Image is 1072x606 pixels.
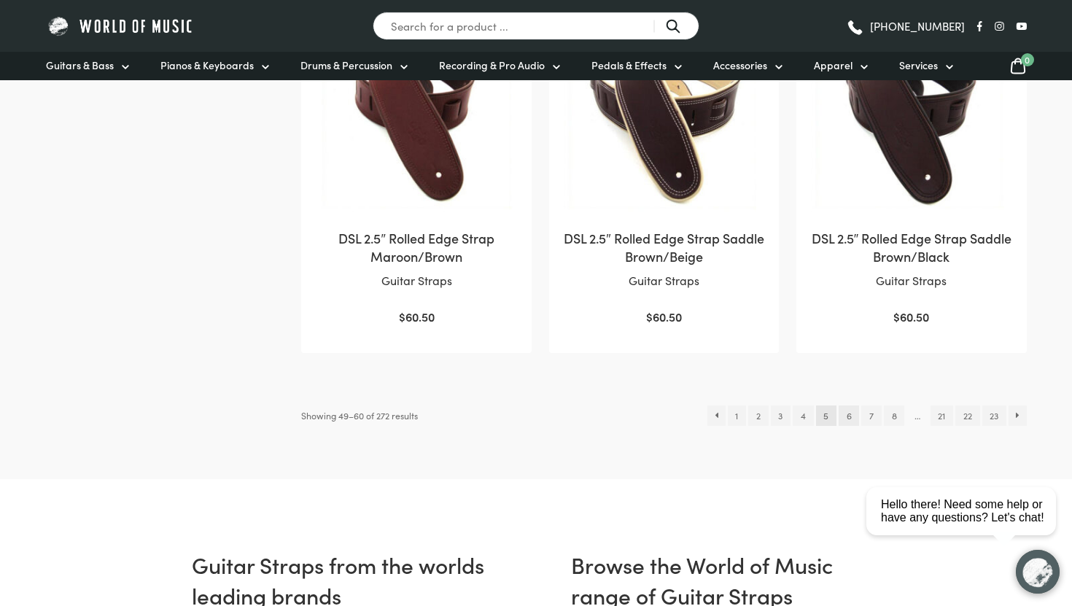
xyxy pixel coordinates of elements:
a: DSL 2.5″ Rolled Edge Strap Saddle Brown/BlackGuitar Straps $60.50 [811,14,1011,327]
a: Page 4 [793,405,813,426]
span: Page 5 [816,405,836,426]
span: $ [646,308,653,325]
a: → [1009,405,1027,426]
span: [PHONE_NUMBER] [870,20,965,31]
a: Page 23 [982,405,1006,426]
img: DSL 2.5" Rolled Edge Strap Saddle Brown/Beige [564,14,764,214]
img: World of Music [46,15,195,37]
p: Showing 49–60 of 272 results [301,405,418,426]
iframe: Chat with our support team [861,446,1072,606]
span: 0 [1021,53,1034,66]
span: Guitars & Bass [46,58,114,73]
input: Search for a product ... [373,12,699,40]
span: $ [893,308,900,325]
p: Guitar Straps [316,271,516,290]
p: Guitar Straps [811,271,1011,290]
p: Guitar Straps [564,271,764,290]
a: Page 8 [884,405,904,426]
a: Page 22 [955,405,979,426]
a: Page 6 [839,405,859,426]
a: Page 21 [931,405,953,426]
a: Page 7 [861,405,881,426]
a: Page 2 [748,405,768,426]
span: Recording & Pro Audio [439,58,545,73]
span: Pianos & Keyboards [160,58,254,73]
span: Apparel [814,58,852,73]
img: DSL 2.5" Rolled Edge Strap Saddle Brown/Black [811,14,1011,214]
a: DSL 2.5″ Rolled Edge Strap Maroon/BrownGuitar Straps $60.50 [316,14,516,327]
a: Page 3 [771,405,791,426]
a: ← [707,405,726,426]
span: … [906,405,928,426]
a: DSL 2.5″ Rolled Edge Strap Saddle Brown/BeigeGuitar Straps $60.50 [564,14,764,327]
a: [PHONE_NUMBER] [846,15,965,37]
span: Drums & Percussion [300,58,392,73]
bdi: 60.50 [646,308,682,325]
bdi: 60.50 [399,308,435,325]
bdi: 60.50 [893,308,929,325]
a: Page 1 [728,405,746,426]
span: Services [899,58,938,73]
h2: DSL 2.5″ Rolled Edge Strap Saddle Brown/Black [811,229,1011,265]
span: Pedals & Effects [591,58,667,73]
img: DSL 2.5" Rolled Edge Strap Maroon/Brown [316,14,516,214]
h2: DSL 2.5″ Rolled Edge Strap Saddle Brown/Beige [564,229,764,265]
h2: DSL 2.5″ Rolled Edge Strap Maroon/Brown [316,229,516,265]
span: $ [399,308,405,325]
nav: Product Pagination [707,405,1026,426]
span: Accessories [713,58,767,73]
